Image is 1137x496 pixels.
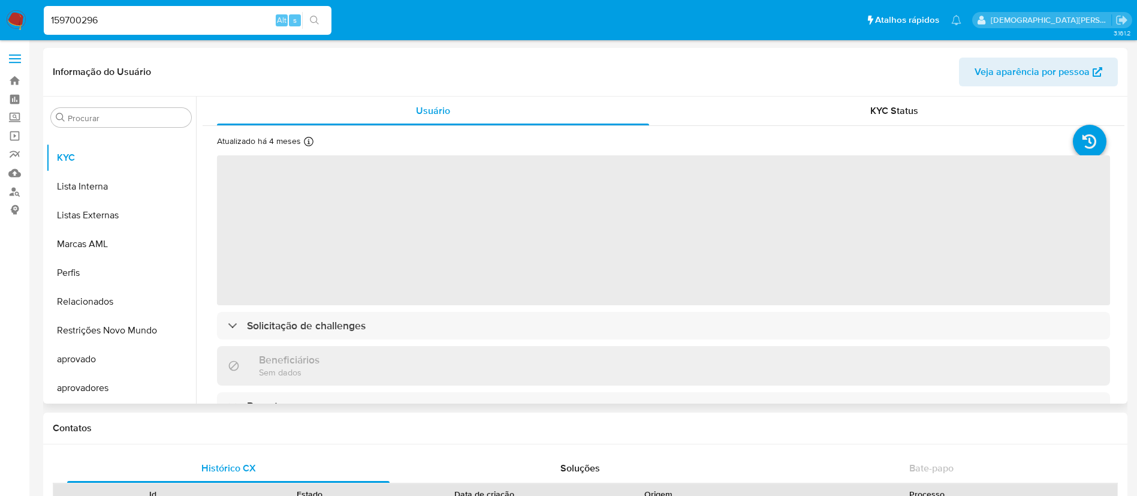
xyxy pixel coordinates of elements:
h3: Solicitação de challenges [247,319,366,332]
button: Lista Interna [46,172,196,201]
span: Histórico CX [201,461,256,475]
button: Perfis [46,258,196,287]
div: BeneficiáriosSem dados [217,346,1110,385]
h3: Parentes [247,399,289,413]
button: search-icon [302,12,327,29]
span: Usuário [416,104,450,118]
button: aprovado [46,345,196,374]
a: Notificações [951,15,961,25]
button: Restrições Novo Mundo [46,316,196,345]
button: aprovadores [46,374,196,402]
button: Veja aparência por pessoa [959,58,1118,86]
input: Procurar [68,113,186,124]
span: Veja aparência por pessoa [975,58,1090,86]
a: Sair [1115,14,1128,26]
span: s [293,14,297,26]
h3: Beneficiários [259,353,319,366]
input: Pesquise usuários ou casos... [44,13,331,28]
p: Sem dados [259,366,319,378]
button: Listas Externas [46,201,196,230]
span: KYC Status [870,104,918,118]
p: Atualizado há 4 meses [217,136,301,147]
span: ‌ [217,155,1110,305]
p: thais.asantos@mercadolivre.com [991,14,1112,26]
div: Parentes [217,392,1110,420]
span: Atalhos rápidos [875,14,939,26]
span: Soluções [560,461,600,475]
div: Solicitação de challenges [217,312,1110,339]
h1: Informação do Usuário [53,66,151,78]
span: Bate-papo [909,461,954,475]
h1: Contatos [53,422,1118,434]
button: Procurar [56,113,65,122]
button: KYC [46,143,196,172]
button: Marcas AML [46,230,196,258]
button: Relacionados [46,287,196,316]
span: Alt [277,14,286,26]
